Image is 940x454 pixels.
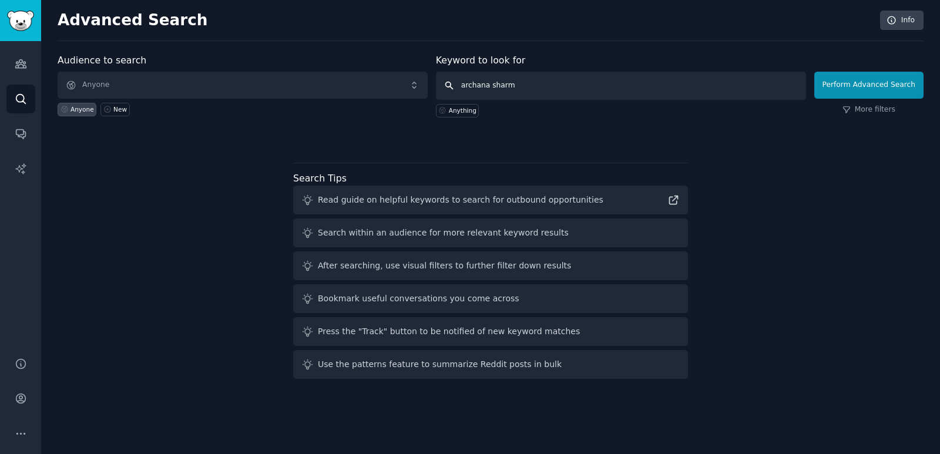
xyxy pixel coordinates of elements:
[880,11,924,31] a: Info
[58,11,874,30] h2: Advanced Search
[842,105,895,115] a: More filters
[318,325,580,338] div: Press the "Track" button to be notified of new keyword matches
[318,292,519,305] div: Bookmark useful conversations you come across
[113,105,127,113] div: New
[100,103,129,116] a: New
[318,358,562,371] div: Use the patterns feature to summarize Reddit posts in bulk
[814,72,924,99] button: Perform Advanced Search
[436,55,526,66] label: Keyword to look for
[449,106,476,115] div: Anything
[70,105,94,113] div: Anyone
[318,260,571,272] div: After searching, use visual filters to further filter down results
[318,194,603,206] div: Read guide on helpful keywords to search for outbound opportunities
[58,55,146,66] label: Audience to search
[436,72,806,100] input: Any keyword
[293,173,347,184] label: Search Tips
[318,227,569,239] div: Search within an audience for more relevant keyword results
[58,72,428,99] button: Anyone
[7,11,34,31] img: GummySearch logo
